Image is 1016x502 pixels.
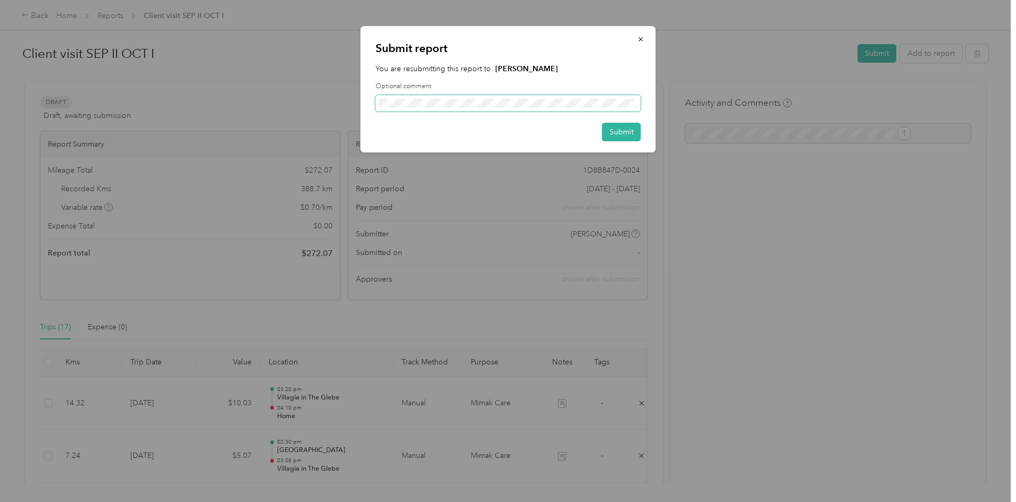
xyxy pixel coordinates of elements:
p: You are resubmitting this report to: [376,63,641,74]
iframe: Everlance-gr Chat Button Frame [956,443,1016,502]
label: Optional comment [376,82,641,91]
button: Submit [602,123,641,141]
p: Submit report [376,41,641,56]
strong: [PERSON_NAME] [495,64,558,73]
